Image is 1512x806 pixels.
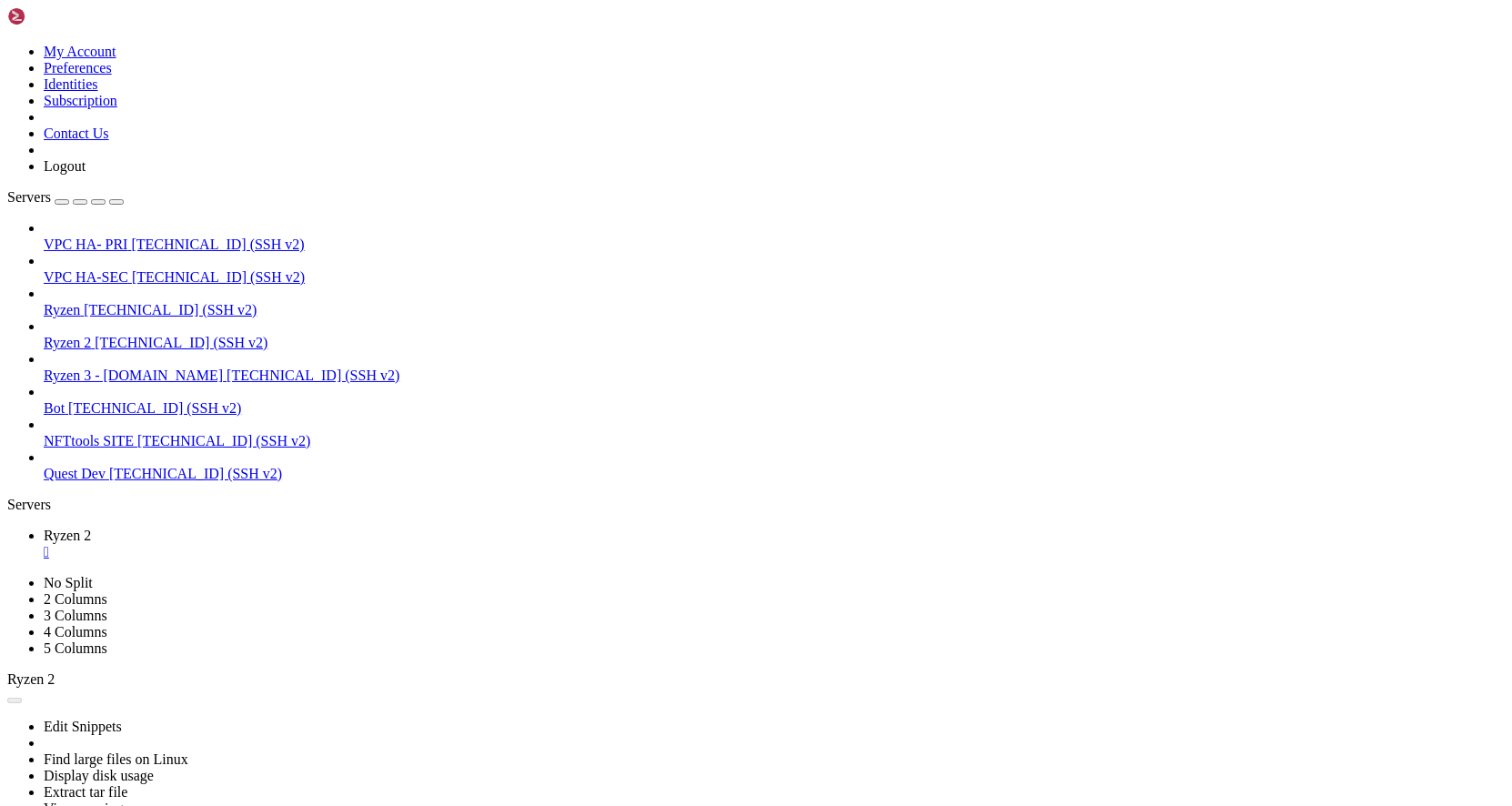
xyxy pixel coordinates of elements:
[7,497,1505,513] div: Servers
[44,220,1505,253] li: VPC HA- PRI [TECHNICAL_ID] (SSH v2)
[44,269,128,285] span: VPC HA-SEC
[44,624,107,640] a: 4 Columns
[44,433,1505,449] a: NFTtools SITE [TECHNICAL_ID] (SSH v2)
[44,335,1505,351] a: Ryzen 2 [TECHNICAL_ID] (SSH v2)
[7,642,1273,658] x-row: Proxy: Proxy: [TECHNICAL_ID]
[44,384,1505,417] li: Bot [TECHNICAL_ID] (SSH v2)
[44,719,122,734] a: Edit Snippets
[44,237,127,252] span: VPC HA- PRI
[44,575,93,590] a: No Split
[7,279,1273,295] x-row: Proxy: Proxy: [TECHNICAL_ID]
[7,144,1273,159] x-row: phql_is_translatable_rweb_tweet_is_translatable_enabled%22%3Atrue%2C%22view_counts_everywhere_api...
[44,784,127,800] a: Extract tar file
[7,628,87,642] span: 4|runner |
[7,234,1273,249] x-row: Client IP: [TECHNICAL_ID]
[7,461,1273,477] x-row: ptions_tweet_preview_api_enabled%22%3Atrue%2C%22responsive_web_graphql_timeline_navigation_enable...
[7,37,87,52] span: 4|runner |
[109,466,282,481] span: [TECHNICAL_ID] (SSH v2)
[7,340,1273,356] x-row: 404 error from [DOMAIN_NAME][URL] - skipping retries (permanent error)
[7,340,87,355] span: 4|runner |
[7,204,1273,219] x-row: %2C%22responsive_web_grok_image_annotation_enabled%22%3Atrue%2C%22responsive_web_grok_imagine_ann...
[7,552,1273,568] x-row: bled%22%3Afalse%2C%22freedom_of_speech_not_reach_fetch_enabled%22%3Atrue%2C%22standardized_nudges...
[7,113,1273,128] x-row: _tweet_anatomy_moderator_badge_enabled%22%3Atrue%2C%22responsive_web_grok_analyze_button_fetch_tr...
[44,608,107,623] a: 3 Columns
[7,386,1273,401] x-row: {"errors":[{"code":88,"message":"Rate limit exceeded."}]}
[44,528,91,543] span: Ryzen 2
[7,128,1273,144] x-row: onsive_web_jetfuel_frame%22%3Atrue%2C%22responsive_web_grok_share_attachment_enabled%22%3Atrue%2C...
[7,355,87,369] span: 4|runner |
[44,368,223,383] span: Ryzen 3 - [DOMAIN_NAME]
[44,768,154,783] a: Display disk usage
[44,591,107,607] a: 2 Columns
[44,60,112,76] a: Preferences
[7,673,1273,689] x-row: root@qs30123:~#
[130,673,137,689] div: (16, 44)
[7,431,1273,447] x-row: 3A%22typed_query%22%2C%22product%22%3A%22Latest%22%2C%22withGrokTranslatedBio%22%3Afalse%7D&featu...
[132,269,305,285] span: [TECHNICAL_ID] (SSH v2)
[7,491,1273,507] x-row: alyze_button_fetch_trends_enabled%22%3Afalse%2C%22responsive_web_grok_analyze_post_followups_enab...
[7,219,1273,235] x-row: false%2C%22responsive_web_enhance_cards_enabled%22%3Afalse%7D
[7,189,1273,205] x-row: 2tweet_with_visibility_results_prefer_gql_limited_actions_policy_enabled%22%3Atrue%2C%22longform_...
[44,126,109,141] a: Contact Us
[44,302,1505,318] a: Ryzen [TECHNICAL_ID] (SSH v2)
[7,7,1273,23] x-row: {"errors":[{"code":88,"message":"Rate limit exceeded."}]}
[7,400,87,415] span: 4|runner |
[7,189,124,205] a: Servers
[7,7,112,25] img: Shellngn
[44,318,1505,351] li: Ryzen 2 [TECHNICAL_ID] (SSH v2)
[7,234,87,248] span: 4|runner |
[7,507,1273,522] x-row: _enabled%22%3Atrue%2C%22articles_preview_enabled%22%3Atrue%2C%22responsive_web_edit_tweet_api_ena...
[7,521,1273,537] x-row: counts_everywhere_api_enabled%22%3Atrue%2C%22longform_notetweets_consumption_enabled%22%3Atrue%2C...
[44,640,107,656] a: 5 Columns
[44,400,1505,417] a: Bot [TECHNICAL_ID] (SSH v2)
[44,449,1505,482] li: Quest Dev [TECHNICAL_ID] (SSH v2)
[7,416,87,430] span: 4|runner |
[7,265,1273,280] x-row: x-api-key: Not provided
[7,658,1273,673] x-row: ^C
[7,400,1273,416] x-row: 429 error (JSON parse failed), using fallback behavior
[44,269,1505,286] a: VPC HA-SEC [TECHNICAL_ID] (SSH v2)
[7,23,1273,38] x-row: 429 error (JSON parse failed), using fallback behavior
[7,370,1273,386] x-row: Empty body with status 404 - creating fallback response
[44,93,117,108] a: Subscription
[7,98,1273,114] x-row: sive_web_graphql_skip_user_profile_image_extensions_enabled%22%3Afalse%2C%22premium_content_api_r...
[44,466,106,481] span: Quest Dev
[7,582,1273,598] x-row: _web_grok_imagine_annotation_enabled%22%3Atrue%2C%22responsive_web_grok_community_note_auto_trans...
[7,53,1273,68] x-row: til%3A2025-09-06_04%3A13%3A32_UTC%22%2C%22count%22%3A20%2C%22querySource%22%3A%22typed_query%22%2...
[7,446,1273,461] x-row: bled%22%3Afalse%2C%22profile_label_improvements_pcf_label_in_post_enabled%22%3Atrue%2C%22rweb_tip...
[7,355,1273,370] x-row: [DOMAIN_NAME] Rate Limit: 48/50 remaining, resets at [DATE]T05:40:59.000Z
[7,83,1273,98] x-row: %22%3Atrue%2C%22verified_phone_label_enabled%22%3Afalse%2C%22creator_subscriptions_tweet_preview_...
[7,37,1273,53] x-row: URL: [URL][DOMAIN_NAME]
[7,597,87,611] span: 4|runner |
[7,68,1273,84] x-row: reen_enabled%22%3Afalse%2C%22payments_enabled%22%3Afalse%2C%22rweb_xchat_enabled%22%3Afalse%2C%22...
[7,325,87,339] span: 4|runner |
[7,7,87,22] span: 4|runner |
[7,325,1273,340] x-row: Empty body with status 404 - creating fallback response
[7,23,87,37] span: 4|runner |
[7,310,87,325] span: 4|runner |
[44,335,91,350] span: Ryzen 2
[95,335,267,350] span: [TECHNICAL_ID] (SSH v2)
[7,597,1273,612] x-row: Client IP: [TECHNICAL_ID]
[7,476,1273,491] x-row: premium_content_api_read_enabled%22%3Afalse%2C%22communities_web_enable_tweet_community_results_f...
[44,528,1505,560] a: Ryzen 2
[44,433,134,448] span: NFTtools SITE
[44,368,1505,384] a: Ryzen 3 - [DOMAIN_NAME] [TECHNICAL_ID] (SSH v2)
[7,249,1273,265] x-row: x-nft-api-key: 7f3c59b4-28c7-4e67-a1d9-3fce2b97fd52
[44,158,86,174] a: Logout
[7,612,87,627] span: 4|runner |
[44,286,1505,318] li: Ryzen [TECHNICAL_ID] (SSH v2)
[7,612,1273,628] x-row: x-nft-api-key: 7f3c59b4-28c7-4e67-a1d9-3fce2b97fd52
[68,400,241,416] span: [TECHNICAL_ID] (SSH v2)
[7,642,87,657] span: 4|runner |
[44,76,98,92] a: Identities
[7,567,1273,582] x-row: 3Atrue%2C%22longform_notetweets_rich_text_read_enabled%22%3Atrue%2C%22longform_notetweets_inline_...
[44,351,1505,384] li: Ryzen 3 - [DOMAIN_NAME] [TECHNICAL_ID] (SSH v2)
[131,237,304,252] span: [TECHNICAL_ID] (SSH v2)
[44,751,188,767] a: Find large files on Linux
[7,370,87,385] span: 4|runner |
[44,544,1505,560] a: 
[7,174,1273,189] x-row: on_from_backend%22%3Atrue%2C%22creator_subscriptions_quote_tweet_preview_enabled%22%3Afalse%2C%22...
[7,279,87,294] span: 4|runner |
